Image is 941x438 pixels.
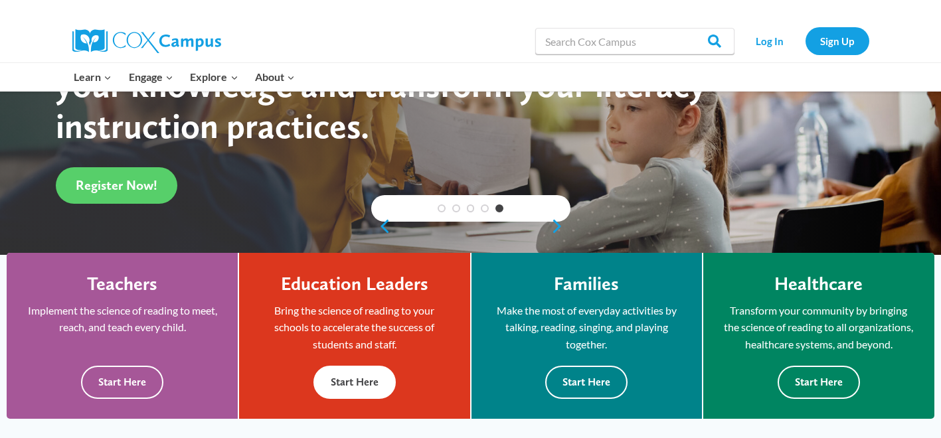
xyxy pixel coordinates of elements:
button: Start Here [545,366,628,398]
img: Cox Campus [72,29,221,53]
button: Start Here [81,366,163,398]
button: Start Here [313,366,396,398]
button: Start Here [778,366,860,398]
a: Education Leaders Bring the science of reading to your schools to accelerate the success of stude... [239,253,470,419]
nav: Secondary Navigation [741,27,869,54]
nav: Primary Navigation [66,63,303,91]
a: Register Now! [56,167,177,204]
p: Transform your community by bringing the science of reading to all organizations, healthcare syst... [723,302,914,353]
button: Child menu of About [246,63,303,91]
h4: Education Leaders [281,273,428,295]
a: Families Make the most of everyday activities by talking, reading, singing, and playing together.... [471,253,702,419]
a: Log In [741,27,799,54]
p: Bring the science of reading to your schools to accelerate the success of students and staff. [259,302,450,353]
h4: Healthcare [774,273,863,295]
h4: Teachers [87,273,157,295]
a: Teachers Implement the science of reading to meet, reach, and teach every child. Start Here [7,253,238,419]
span: Register Now! [76,177,157,193]
p: Implement the science of reading to meet, reach, and teach every child. [27,302,218,336]
button: Child menu of Learn [66,63,121,91]
a: Healthcare Transform your community by bringing the science of reading to all organizations, heal... [703,253,934,419]
input: Search Cox Campus [535,28,734,54]
a: Sign Up [806,27,869,54]
button: Child menu of Engage [120,63,182,91]
p: Make the most of everyday activities by talking, reading, singing, and playing together. [491,302,682,353]
button: Child menu of Explore [182,63,247,91]
h4: Families [554,273,619,295]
